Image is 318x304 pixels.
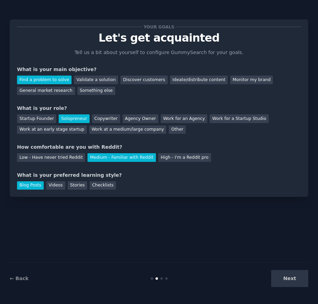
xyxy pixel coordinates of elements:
[17,105,301,112] div: What is your role?
[46,181,65,190] div: Videos
[17,181,44,190] div: Blog Posts
[77,87,115,95] div: Something else
[17,172,301,179] div: What is your preferred learning style?
[87,153,156,162] div: Medium - Familiar with Reddit
[170,76,228,84] div: Ideate/distribute content
[142,23,176,31] span: Your goals
[17,87,75,95] div: General market research
[72,49,246,56] p: Tell us a bit about yourself to configure GummySearch for your goals.
[74,76,118,84] div: Validate a solution
[169,125,186,134] div: Other
[59,114,89,123] div: Solopreneur
[17,114,56,123] div: Startup Founder
[210,114,268,123] div: Work for a Startup Studio
[17,76,72,84] div: Find a problem to solve
[161,114,207,123] div: Work for an Agency
[230,76,273,84] div: Monitor my brand
[90,181,116,190] div: Checklists
[120,76,167,84] div: Discover customers
[123,114,158,123] div: Agency Owner
[17,144,301,151] div: How comfortable are you with Reddit?
[92,114,120,123] div: Copywriter
[17,66,301,73] div: What is your main objective?
[17,153,85,162] div: Low - Have never tried Reddit
[17,125,87,134] div: Work at an early stage startup
[158,153,211,162] div: High - I'm a Reddit pro
[68,181,87,190] div: Stories
[10,276,28,281] a: ← Back
[89,125,166,134] div: Work at a medium/large company
[17,32,301,44] p: Let's get acquainted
